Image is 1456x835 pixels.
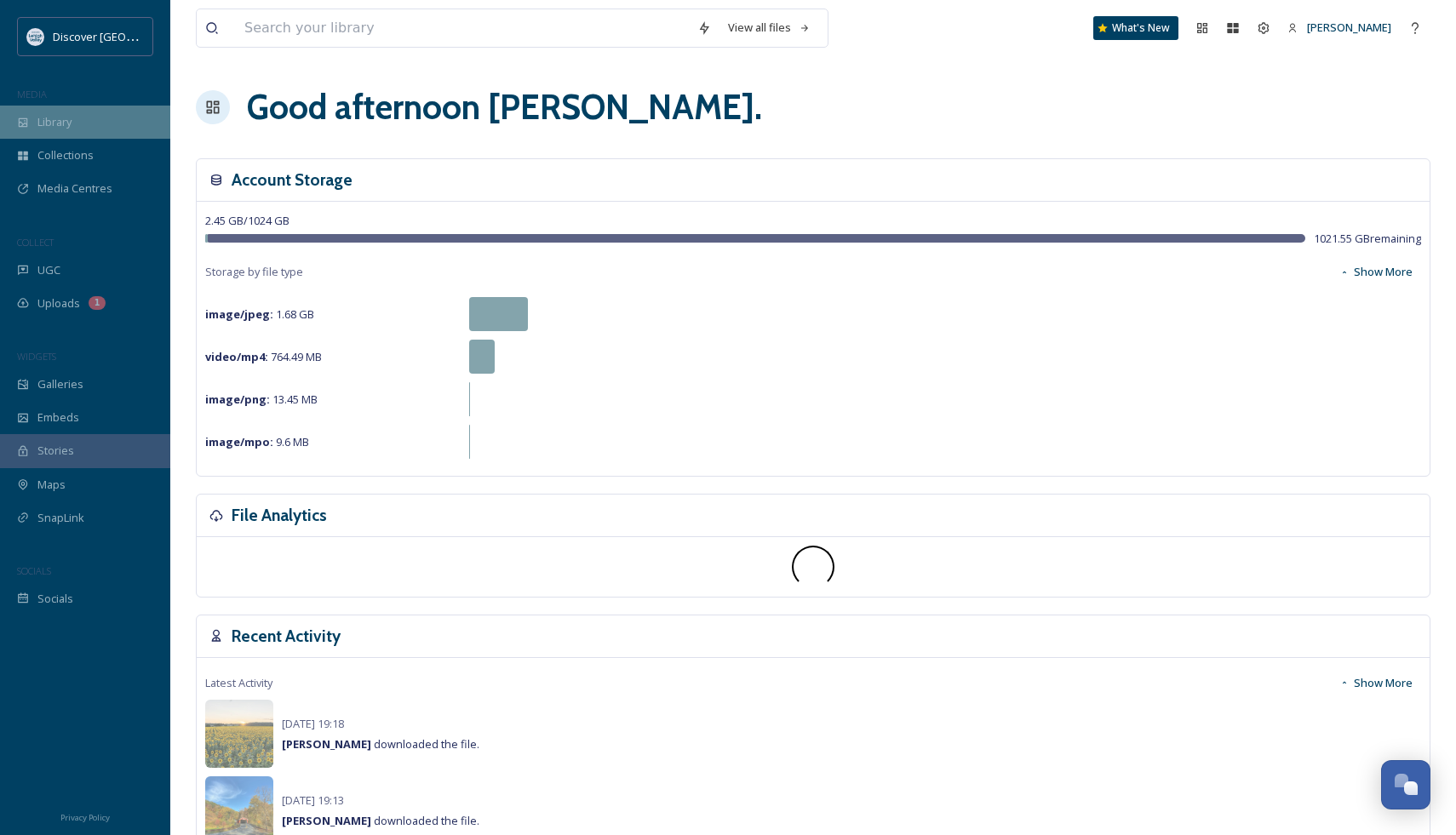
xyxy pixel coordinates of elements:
[1331,255,1421,289] button: Show More
[232,168,353,192] h3: Account Storage
[205,392,270,407] strong: image/png :
[205,306,273,322] strong: image/jpeg :
[27,28,44,45] img: DLV-Blue-Stacked%20%281%29.png
[1331,666,1421,700] button: Show More
[205,675,272,691] span: Latest Activity
[37,147,94,163] span: Collections
[17,88,47,100] span: MEDIA
[282,813,371,828] strong: [PERSON_NAME]
[282,736,371,752] strong: [PERSON_NAME]
[1093,16,1178,40] a: What's New
[1314,231,1421,247] span: 1021.55 GB remaining
[37,443,74,459] span: Stories
[282,736,479,752] span: downloaded the file.
[1381,760,1430,809] button: Open Chat
[232,503,327,528] h3: File Analytics
[37,409,79,426] span: Embeds
[53,28,208,44] span: Discover [GEOGRAPHIC_DATA]
[60,812,110,823] span: Privacy Policy
[232,624,341,649] h3: Recent Activity
[205,700,273,768] img: 06779624-f6af-4eb6-a2b3-c4a44e5ac907.jpg
[205,392,318,407] span: 13.45 MB
[37,376,83,392] span: Galleries
[37,262,60,278] span: UGC
[1279,11,1400,44] a: [PERSON_NAME]
[1307,20,1391,35] span: [PERSON_NAME]
[236,9,689,47] input: Search your library
[205,349,268,364] strong: video/mp4 :
[17,350,56,363] span: WIDGETS
[205,306,314,322] span: 1.68 GB
[282,813,479,828] span: downloaded the file.
[282,716,344,731] span: [DATE] 19:18
[37,114,72,130] span: Library
[205,349,322,364] span: 764.49 MB
[719,11,819,44] a: View all files
[247,82,762,133] h1: Good afternoon [PERSON_NAME] .
[282,792,344,808] span: [DATE] 19:13
[17,236,54,249] span: COLLECT
[89,296,106,310] div: 1
[37,477,66,493] span: Maps
[37,180,112,197] span: Media Centres
[37,510,84,526] span: SnapLink
[205,213,289,228] span: 2.45 GB / 1024 GB
[205,434,273,449] strong: image/mpo :
[37,295,80,312] span: Uploads
[205,434,309,449] span: 9.6 MB
[60,806,110,826] a: Privacy Policy
[205,264,303,280] span: Storage by file type
[37,591,73,607] span: Socials
[17,564,51,577] span: SOCIALS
